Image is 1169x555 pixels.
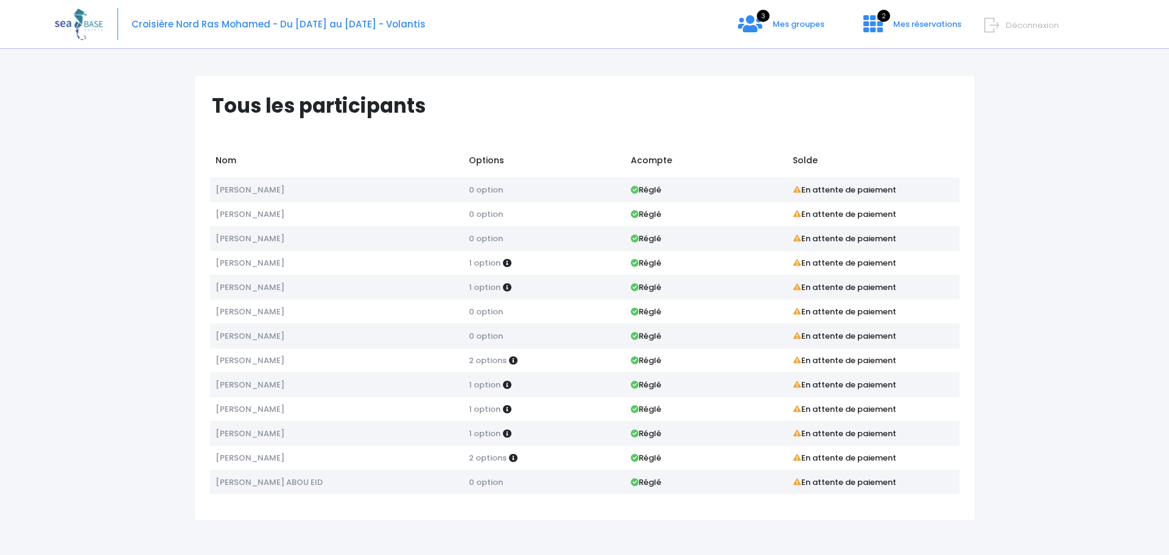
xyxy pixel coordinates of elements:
span: 2 options [469,452,507,464]
a: 2 Mes réservations [854,23,969,34]
strong: Réglé [631,233,661,244]
strong: En attente de paiement [793,476,896,488]
strong: En attente de paiement [793,379,896,391]
strong: Réglé [631,208,661,220]
strong: Réglé [631,184,661,196]
strong: En attente de paiement [793,281,896,293]
span: [PERSON_NAME] [216,355,284,366]
strong: En attente de paiement [793,330,896,342]
strong: En attente de paiement [793,428,896,439]
span: [PERSON_NAME] [216,233,284,244]
span: [PERSON_NAME] [216,330,284,342]
strong: Réglé [631,379,661,391]
span: 1 option [469,403,500,415]
span: [PERSON_NAME] [216,257,284,269]
span: [PERSON_NAME] [216,281,284,293]
span: 2 options [469,355,507,366]
strong: En attente de paiement [793,452,896,464]
strong: En attente de paiement [793,257,896,269]
span: 0 option [469,330,503,342]
span: Croisière Nord Ras Mohamed - Du [DATE] au [DATE] - Volantis [132,18,426,30]
span: Mes groupes [773,18,824,30]
strong: En attente de paiement [793,403,896,415]
td: Acompte [625,148,787,177]
a: 3 Mes groupes [728,23,834,34]
span: 1 option [469,428,500,439]
span: 1 option [469,379,500,391]
span: Déconnexion [1006,19,1059,31]
td: Options [463,148,625,177]
span: 0 option [469,184,503,196]
strong: En attente de paiement [793,233,896,244]
h1: Tous les participants [212,94,969,118]
td: Solde [787,148,960,177]
span: [PERSON_NAME] [216,452,284,464]
span: [PERSON_NAME] [216,428,284,439]
strong: Réglé [631,452,661,464]
span: [PERSON_NAME] [216,306,284,317]
strong: En attente de paiement [793,355,896,366]
strong: Réglé [631,257,661,269]
strong: Réglé [631,281,661,293]
span: 1 option [469,257,500,269]
span: 1 option [469,281,500,293]
span: 0 option [469,233,503,244]
span: 0 option [469,476,503,488]
strong: Réglé [631,306,661,317]
strong: Réglé [631,330,661,342]
span: [PERSON_NAME] [216,208,284,220]
strong: En attente de paiement [793,208,896,220]
span: 0 option [469,208,503,220]
span: [PERSON_NAME] ABOU EID [216,476,323,488]
span: Mes réservations [893,18,961,30]
strong: En attente de paiement [793,306,896,317]
strong: Réglé [631,476,661,488]
span: 3 [757,10,770,22]
strong: En attente de paiement [793,184,896,196]
strong: Réglé [631,403,661,415]
strong: Réglé [631,428,661,439]
strong: Réglé [631,355,661,366]
span: [PERSON_NAME] [216,379,284,391]
span: 0 option [469,306,503,317]
td: Nom [210,148,463,177]
span: [PERSON_NAME] [216,403,284,415]
span: 2 [877,10,890,22]
span: [PERSON_NAME] [216,184,284,196]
